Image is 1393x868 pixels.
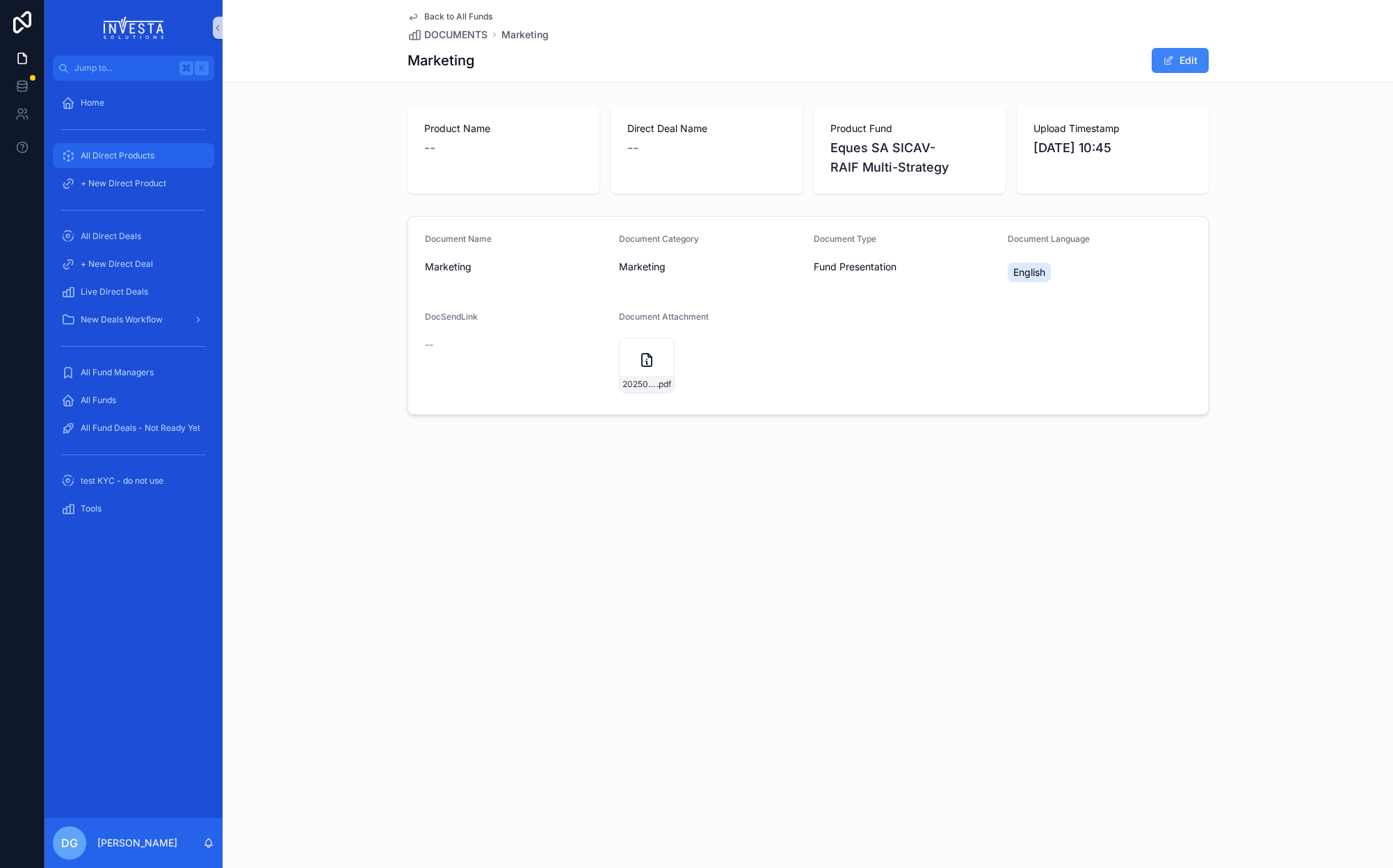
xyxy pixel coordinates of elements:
span: [DATE] 10:45 [1033,138,1192,158]
span: Document Name [425,234,492,244]
span: test KYC - do not use [81,475,163,486]
a: All Direct Products [53,143,214,168]
span: .pdf [657,379,671,390]
p: [PERSON_NAME] [97,836,177,850]
a: + New Direct Product [53,171,214,196]
span: DOCUMENTS [424,28,488,42]
span: Tools [81,503,102,514]
span: All Fund Managers [81,367,154,378]
img: App logo [104,17,164,39]
a: New Deals Workflow [53,307,214,332]
span: New Deals Workflow [81,314,163,325]
span: Document Category [619,234,699,244]
a: Home [53,90,214,115]
span: Marketing [619,260,666,274]
span: Document Language [1008,234,1090,244]
span: 20250516-Eques-Presentation [622,379,657,390]
a: All Direct Deals [53,224,214,249]
span: Product Name [424,122,583,136]
span: DocSendLink [425,311,478,322]
button: Jump to...K [53,56,214,81]
span: Marketing [425,260,609,274]
span: -- [425,338,433,352]
a: All Fund Managers [53,360,214,385]
span: All Direct Products [81,150,154,161]
span: All Direct Deals [81,231,141,242]
span: -- [627,138,638,158]
span: Jump to... [74,63,174,74]
a: All Fund Deals - Not Ready Yet [53,416,214,441]
span: K [196,63,207,74]
a: All Funds [53,388,214,413]
span: Document Type [814,234,876,244]
span: Upload Timestamp [1033,122,1192,136]
a: test KYC - do not use [53,468,214,493]
a: DOCUMENTS [408,28,488,42]
span: Document Attachment [619,311,709,322]
span: English [1013,265,1045,279]
div: scrollable content [45,81,223,539]
span: Direct Deal Name [627,122,786,136]
span: + New Direct Product [81,178,166,189]
h1: Marketing [408,51,474,70]
span: Fund Presentation [814,260,896,274]
span: Home [81,97,104,108]
span: -- [424,138,435,158]
a: + New Direct Deal [53,252,214,277]
span: Back to All Funds [424,11,492,22]
button: Edit [1152,48,1209,73]
a: Live Direct Deals [53,279,214,304]
span: + New Direct Deal [81,259,153,270]
span: Product Fund [830,122,989,136]
span: Eques SA SICAV-RAIF Multi-Strategy [830,138,989,177]
span: Live Direct Deals [81,286,148,297]
a: Marketing [501,28,549,42]
a: Back to All Funds [408,11,492,22]
span: DG [61,835,78,851]
span: All Funds [81,395,116,406]
span: All Fund Deals - Not Ready Yet [81,423,200,434]
a: Tools [53,496,214,521]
